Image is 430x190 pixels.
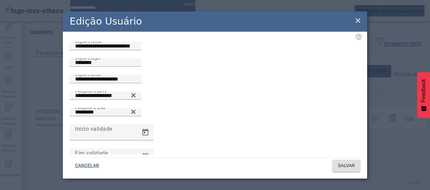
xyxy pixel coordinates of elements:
[332,160,360,172] button: SALVAR
[75,56,100,60] mat-label: Digite o login
[75,39,101,44] mat-label: Digite o nome
[75,150,108,156] mat-label: Fim validade
[75,125,112,132] mat-label: Início validade
[421,79,427,102] span: Feedback
[70,14,142,29] h2: Edição Usuário
[75,72,101,77] mat-label: Digite o email
[75,92,136,100] input: Number
[75,105,105,110] mat-label: Pesquise a área
[338,162,355,169] span: SALVAR
[75,89,107,93] mat-label: Pesquise o perfil
[75,108,136,116] input: Number
[417,72,430,118] button: Feedback - Mostrar pesquisa
[70,160,104,172] button: CANCELAR
[137,149,153,165] button: Open calendar
[137,124,153,140] button: Open calendar
[75,162,99,169] span: CANCELAR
